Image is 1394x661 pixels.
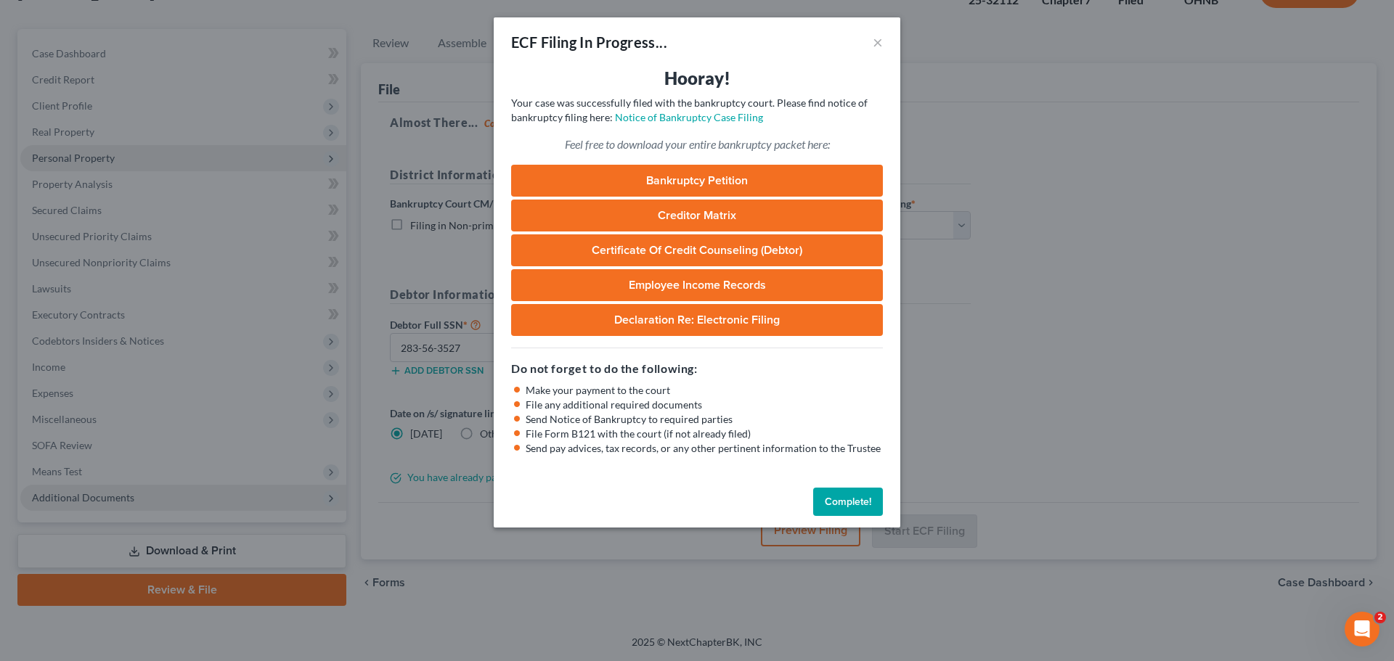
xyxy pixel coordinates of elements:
a: Bankruptcy Petition [511,165,883,197]
li: File Form B121 with the court (if not already filed) [526,427,883,441]
button: Complete! [813,488,883,517]
div: ECF Filing In Progress... [511,32,667,52]
a: Creditor Matrix [511,200,883,231]
li: Make your payment to the court [526,383,883,398]
a: Certificate of Credit Counseling (Debtor) [511,234,883,266]
iframe: Intercom live chat [1345,612,1379,646]
span: Your case was successfully filed with the bankruptcy court. Please find notice of bankruptcy fili... [511,97,868,123]
h5: Do not forget to do the following: [511,360,883,377]
li: File any additional required documents [526,398,883,412]
a: Declaration Re: Electronic Filing [511,304,883,336]
h3: Hooray! [511,67,883,90]
li: Send pay advices, tax records, or any other pertinent information to the Trustee [526,441,883,456]
p: Feel free to download your entire bankruptcy packet here: [511,136,883,153]
span: 2 [1374,612,1386,623]
button: × [873,33,883,51]
li: Send Notice of Bankruptcy to required parties [526,412,883,427]
a: Notice of Bankruptcy Case Filing [615,111,763,123]
a: Employee Income Records [511,269,883,301]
